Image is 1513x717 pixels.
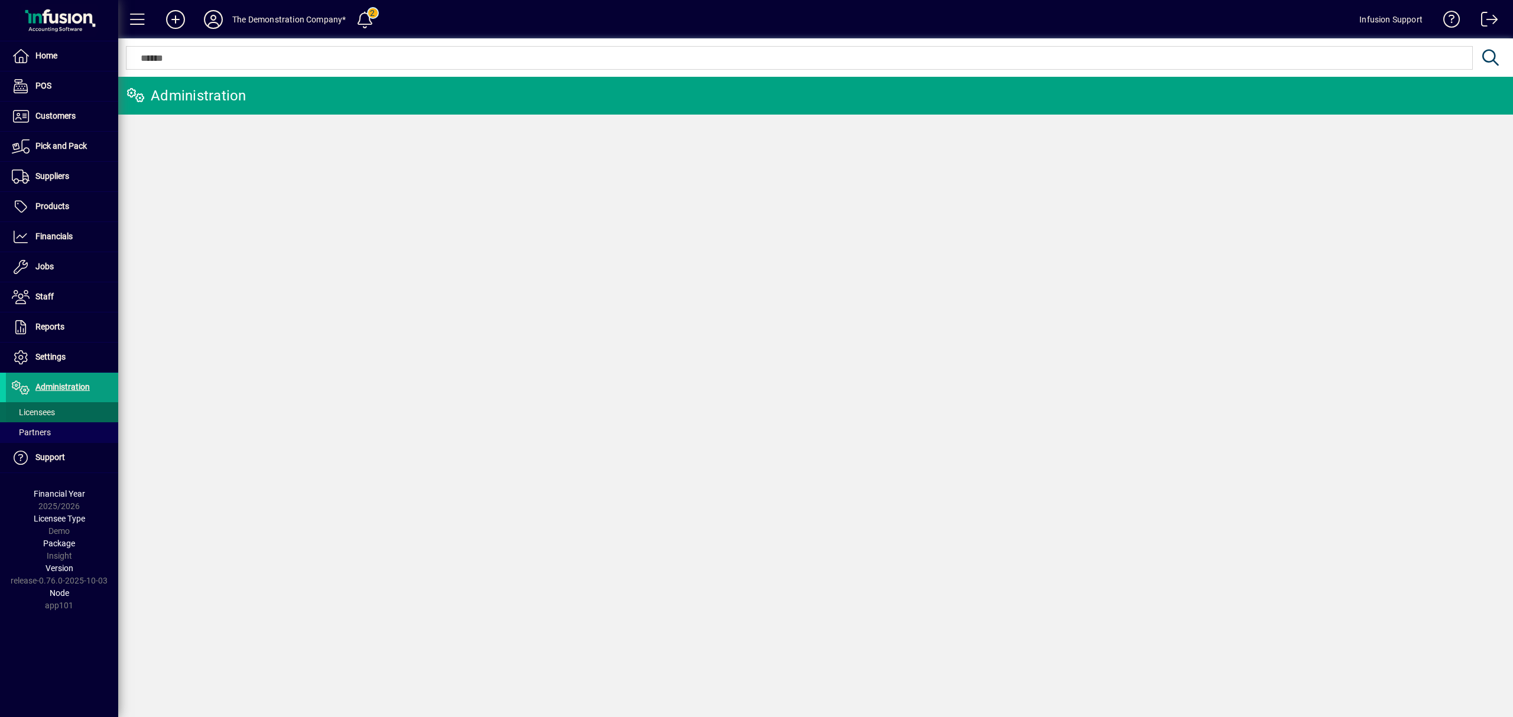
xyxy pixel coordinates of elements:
a: Home [6,41,118,71]
span: Jobs [35,262,54,271]
a: Customers [6,102,118,131]
button: Profile [194,9,232,30]
a: Reports [6,312,118,342]
a: Jobs [6,252,118,282]
span: Node [50,588,69,598]
span: Reports [35,322,64,331]
a: Logout [1472,2,1498,41]
a: Products [6,192,118,221]
div: Administration [127,86,246,105]
span: Financial Year [34,489,85,498]
a: Partners [6,422,118,442]
a: Financials [6,222,118,252]
span: Partners [12,428,51,437]
span: Staff [35,292,54,301]
span: Pick and Pack [35,141,87,151]
span: POS [35,81,51,90]
a: Settings [6,343,118,372]
span: Financials [35,232,73,241]
a: Staff [6,282,118,312]
span: Customers [35,111,76,120]
span: Version [46,563,73,573]
span: Licensees [12,408,55,417]
span: Suppliers [35,171,69,181]
span: Administration [35,382,90,392]
a: Pick and Pack [6,132,118,161]
a: POS [6,71,118,101]
div: Infusion Support [1359,10,1423,29]
span: Support [35,452,65,462]
span: Settings [35,352,66,361]
span: Products [35,201,69,211]
span: Home [35,51,57,60]
span: Licensee Type [34,514,85,523]
button: Add [157,9,194,30]
a: Support [6,443,118,472]
span: Package [43,539,75,548]
a: Suppliers [6,162,118,191]
a: Knowledge Base [1434,2,1460,41]
a: Licensees [6,402,118,422]
div: The Demonstration Company* [232,10,346,29]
